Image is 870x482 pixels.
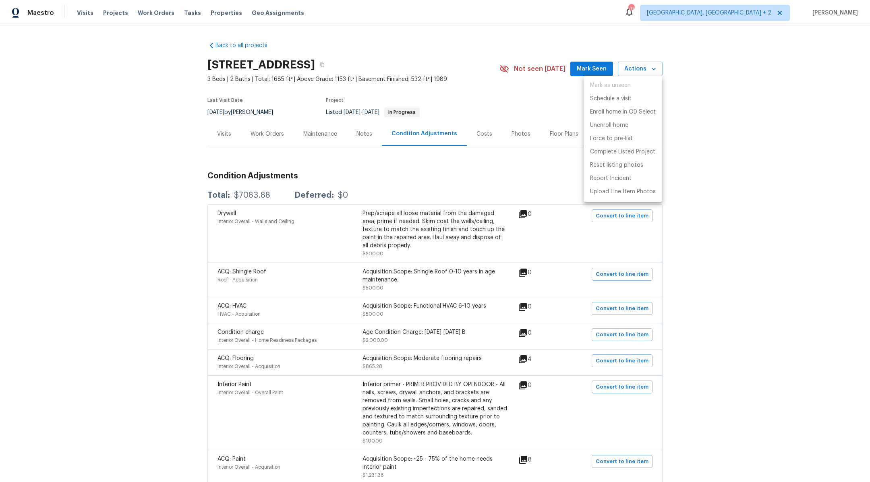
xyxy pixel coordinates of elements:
p: Force to pre-list [590,134,633,143]
p: Upload Line Item Photos [590,188,656,196]
p: Complete Listed Project [590,148,655,156]
p: Schedule a visit [590,95,632,103]
p: Unenroll home [590,121,628,130]
p: Reset listing photos [590,161,643,170]
p: Enroll home in OD Select [590,108,656,116]
p: Report Incident [590,174,632,183]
